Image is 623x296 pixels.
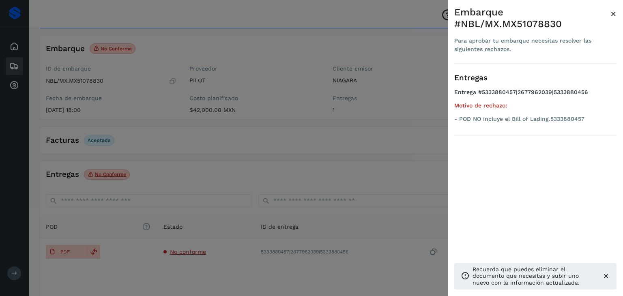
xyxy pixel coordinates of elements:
[454,102,617,109] h5: Motivo de rechazo:
[454,89,617,102] h4: Entrega #5333880457|2677962039|5333880456
[454,36,610,54] div: Para aprobar tu embarque necesitas resolver las siguientes rechazos.
[610,6,617,21] button: Close
[610,8,617,19] span: ×
[454,73,617,83] h3: Entregas
[454,6,610,30] div: Embarque #NBL/MX.MX51078830
[473,266,595,286] p: Recuerda que puedes eliminar el documento que necesitas y subir uno nuevo con la información actu...
[454,116,617,122] p: - POD NO incluye el Bill of Lading.5333880457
